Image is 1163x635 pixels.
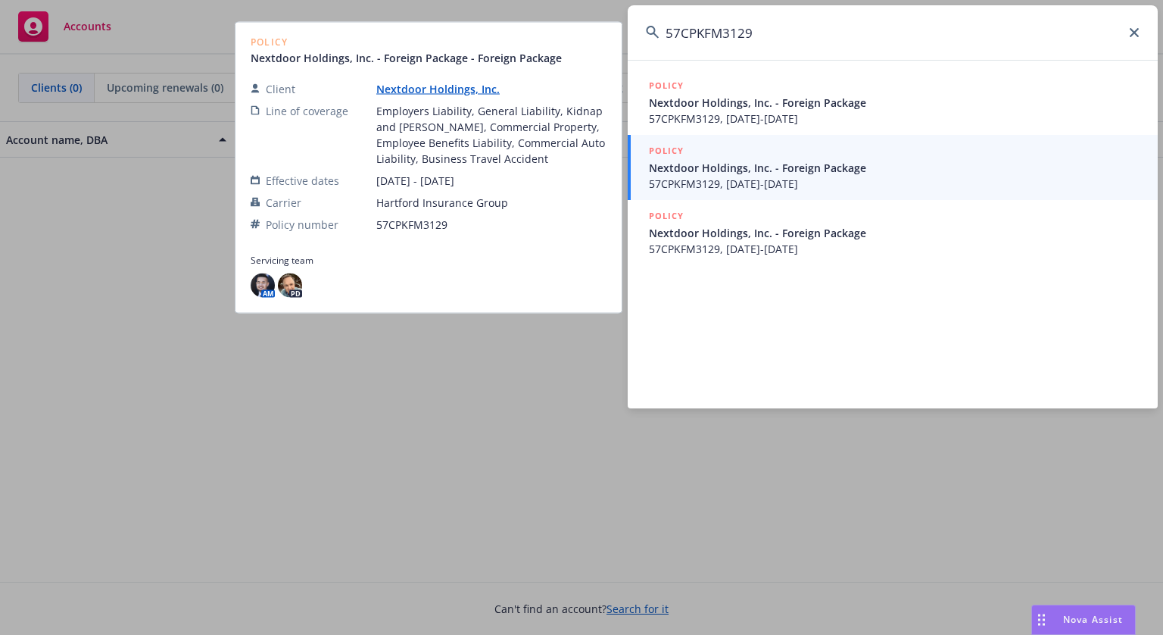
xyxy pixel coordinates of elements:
span: Nextdoor Holdings, Inc. - Foreign Package [649,160,1140,176]
h5: POLICY [649,208,684,224]
h5: POLICY [649,143,684,158]
span: Nextdoor Holdings, Inc. - Foreign Package [649,95,1140,111]
span: 57CPKFM3129, [DATE]-[DATE] [649,176,1140,192]
button: Nova Assist [1031,605,1136,635]
a: POLICYNextdoor Holdings, Inc. - Foreign Package57CPKFM3129, [DATE]-[DATE] [628,70,1158,135]
span: Nova Assist [1063,613,1123,626]
a: POLICYNextdoor Holdings, Inc. - Foreign Package57CPKFM3129, [DATE]-[DATE] [628,200,1158,265]
h5: POLICY [649,78,684,93]
input: Search... [628,5,1158,60]
span: 57CPKFM3129, [DATE]-[DATE] [649,241,1140,257]
div: Drag to move [1032,605,1051,634]
a: POLICYNextdoor Holdings, Inc. - Foreign Package57CPKFM3129, [DATE]-[DATE] [628,135,1158,200]
span: Nextdoor Holdings, Inc. - Foreign Package [649,225,1140,241]
span: 57CPKFM3129, [DATE]-[DATE] [649,111,1140,127]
